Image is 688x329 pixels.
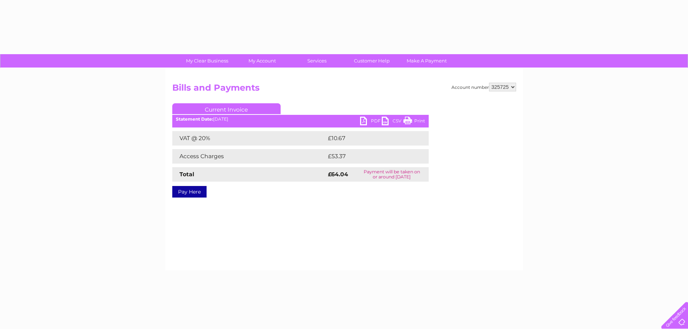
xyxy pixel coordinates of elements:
strong: Total [179,171,194,178]
td: £10.67 [326,131,414,146]
a: Make A Payment [397,54,456,68]
a: My Clear Business [177,54,237,68]
div: Account number [451,83,516,91]
a: PDF [360,117,382,127]
td: Payment will be taken on or around [DATE] [355,167,428,182]
td: VAT @ 20% [172,131,326,146]
b: Statement Date: [176,116,213,122]
strong: £64.04 [328,171,348,178]
div: [DATE] [172,117,429,122]
a: Pay Here [172,186,207,198]
a: Current Invoice [172,103,281,114]
td: Access Charges [172,149,326,164]
a: Customer Help [342,54,402,68]
h2: Bills and Payments [172,83,516,96]
td: £53.37 [326,149,414,164]
a: CSV [382,117,403,127]
a: Services [287,54,347,68]
a: Print [403,117,425,127]
a: My Account [232,54,292,68]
